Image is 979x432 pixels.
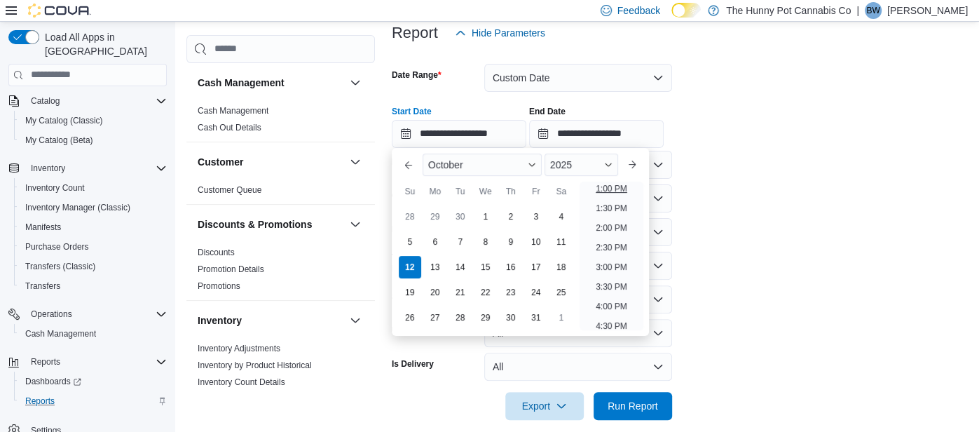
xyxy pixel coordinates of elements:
[14,178,172,198] button: Inventory Count
[186,244,375,300] div: Discounts & Promotions
[25,160,167,177] span: Inventory
[14,324,172,344] button: Cash Management
[31,163,65,174] span: Inventory
[449,306,472,329] div: day-28
[550,256,573,278] div: day-18
[198,313,242,328] h3: Inventory
[424,205,446,228] div: day-29
[20,112,109,129] a: My Catalog (Classic)
[550,306,573,329] div: day-1
[14,257,172,276] button: Transfers (Classic)
[31,95,60,107] span: Catalog
[198,264,264,275] span: Promotion Details
[25,135,93,146] span: My Catalog (Beta)
[474,281,497,304] div: day-22
[14,198,172,217] button: Inventory Manager (Classic)
[20,180,90,196] a: Inventory Count
[20,325,102,342] a: Cash Management
[399,306,421,329] div: day-26
[39,30,167,58] span: Load All Apps in [GEOGRAPHIC_DATA]
[590,298,633,315] li: 4:00 PM
[198,155,243,169] h3: Customer
[14,130,172,150] button: My Catalog (Beta)
[198,264,264,274] a: Promotion Details
[347,74,364,91] button: Cash Management
[25,281,60,292] span: Transfers
[397,204,574,330] div: October, 2025
[25,222,61,233] span: Manifests
[20,112,167,129] span: My Catalog (Classic)
[198,313,344,328] button: Inventory
[198,106,268,116] a: Cash Management
[500,281,522,304] div: day-23
[617,4,660,18] span: Feedback
[25,396,55,407] span: Reports
[20,199,136,216] a: Inventory Manager (Classic)
[20,373,87,390] a: Dashboards
[3,352,172,372] button: Reports
[550,180,573,203] div: Sa
[14,276,172,296] button: Transfers
[525,205,547,228] div: day-3
[449,256,472,278] div: day-14
[198,247,235,258] span: Discounts
[25,115,103,126] span: My Catalog (Classic)
[392,69,441,81] label: Date Range
[20,180,167,196] span: Inventory Count
[399,205,421,228] div: day-28
[608,399,658,413] span: Run Report
[198,281,240,291] a: Promotions
[550,281,573,304] div: day-25
[20,278,167,295] span: Transfers
[347,312,364,329] button: Inventory
[594,392,672,420] button: Run Report
[392,120,526,148] input: Press the down key to enter a popover containing a calendar. Press the escape key to close the po...
[529,120,664,148] input: Press the down key to open a popover containing a calendar.
[25,376,81,387] span: Dashboards
[14,237,172,257] button: Purchase Orders
[865,2,882,19] div: Bonnie Wong
[20,219,67,236] a: Manifests
[14,391,172,411] button: Reports
[198,122,261,133] span: Cash Out Details
[449,19,551,47] button: Hide Parameters
[20,132,167,149] span: My Catalog (Beta)
[399,180,421,203] div: Su
[186,182,375,204] div: Customer
[424,231,446,253] div: day-6
[500,256,522,278] div: day-16
[474,256,497,278] div: day-15
[500,205,522,228] div: day-2
[25,261,95,272] span: Transfers (Classic)
[525,256,547,278] div: day-17
[545,154,618,176] div: Button. Open the year selector. 2025 is currently selected.
[525,231,547,253] div: day-10
[198,248,235,257] a: Discounts
[25,93,167,109] span: Catalog
[20,393,167,410] span: Reports
[3,91,172,111] button: Catalog
[505,392,584,420] button: Export
[525,281,547,304] div: day-24
[20,238,167,255] span: Purchase Orders
[652,159,664,170] button: Open list of options
[198,123,261,133] a: Cash Out Details
[198,184,261,196] span: Customer Queue
[428,159,463,170] span: October
[198,360,312,370] a: Inventory by Product Historical
[423,154,542,176] div: Button. Open the month selector. October is currently selected.
[186,102,375,142] div: Cash Management
[198,343,280,354] span: Inventory Adjustments
[198,185,261,195] a: Customer Queue
[856,2,859,19] p: |
[20,132,99,149] a: My Catalog (Beta)
[198,377,285,387] a: Inventory Count Details
[25,202,130,213] span: Inventory Manager (Classic)
[20,238,95,255] a: Purchase Orders
[14,372,172,391] a: Dashboards
[474,306,497,329] div: day-29
[449,205,472,228] div: day-30
[347,154,364,170] button: Customer
[25,328,96,339] span: Cash Management
[590,259,633,276] li: 3:00 PM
